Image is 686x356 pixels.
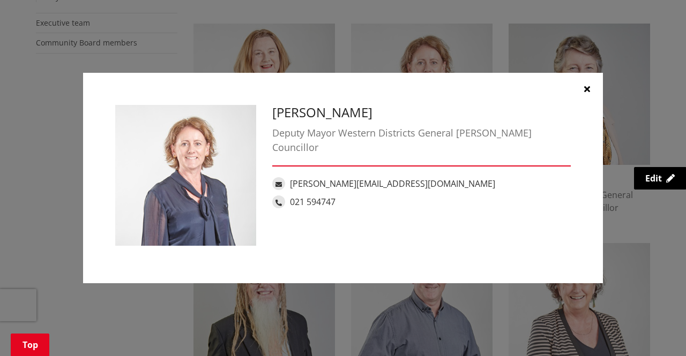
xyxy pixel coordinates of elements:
div: Deputy Mayor Western Districts General [PERSON_NAME] Councillor [272,126,571,155]
h3: [PERSON_NAME] [272,105,571,120]
iframe: Messenger Launcher [637,311,675,350]
a: 021 594747 [290,196,335,208]
a: Top [11,334,49,356]
span: Edit [645,172,662,184]
img: Carolyn Eyre [115,105,256,246]
a: Edit [634,167,686,190]
a: [PERSON_NAME][EMAIL_ADDRESS][DOMAIN_NAME] [290,178,495,190]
